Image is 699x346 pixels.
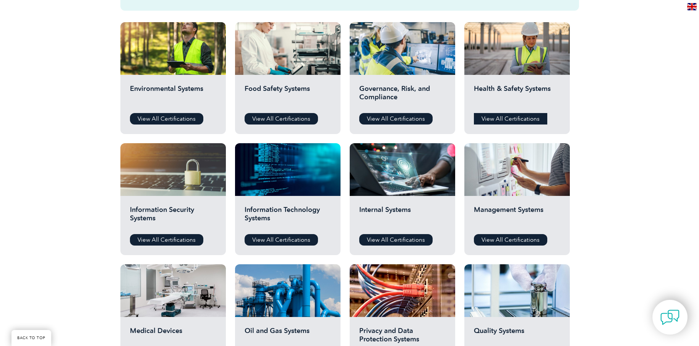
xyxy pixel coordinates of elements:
[130,205,216,228] h2: Information Security Systems
[245,84,331,107] h2: Food Safety Systems
[660,308,680,327] img: contact-chat.png
[474,234,547,246] a: View All Certifications
[359,113,433,124] a: View All Certifications
[359,205,446,228] h2: Internal Systems
[130,234,203,246] a: View All Certifications
[474,84,560,107] h2: Health & Safety Systems
[245,205,331,228] h2: Information Technology Systems
[130,84,216,107] h2: Environmental Systems
[474,205,560,228] h2: Management Systems
[11,330,51,346] a: BACK TO TOP
[359,234,433,246] a: View All Certifications
[130,113,203,124] a: View All Certifications
[245,113,318,124] a: View All Certifications
[474,113,547,124] a: View All Certifications
[687,3,697,10] img: en
[359,84,446,107] h2: Governance, Risk, and Compliance
[245,234,318,246] a: View All Certifications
